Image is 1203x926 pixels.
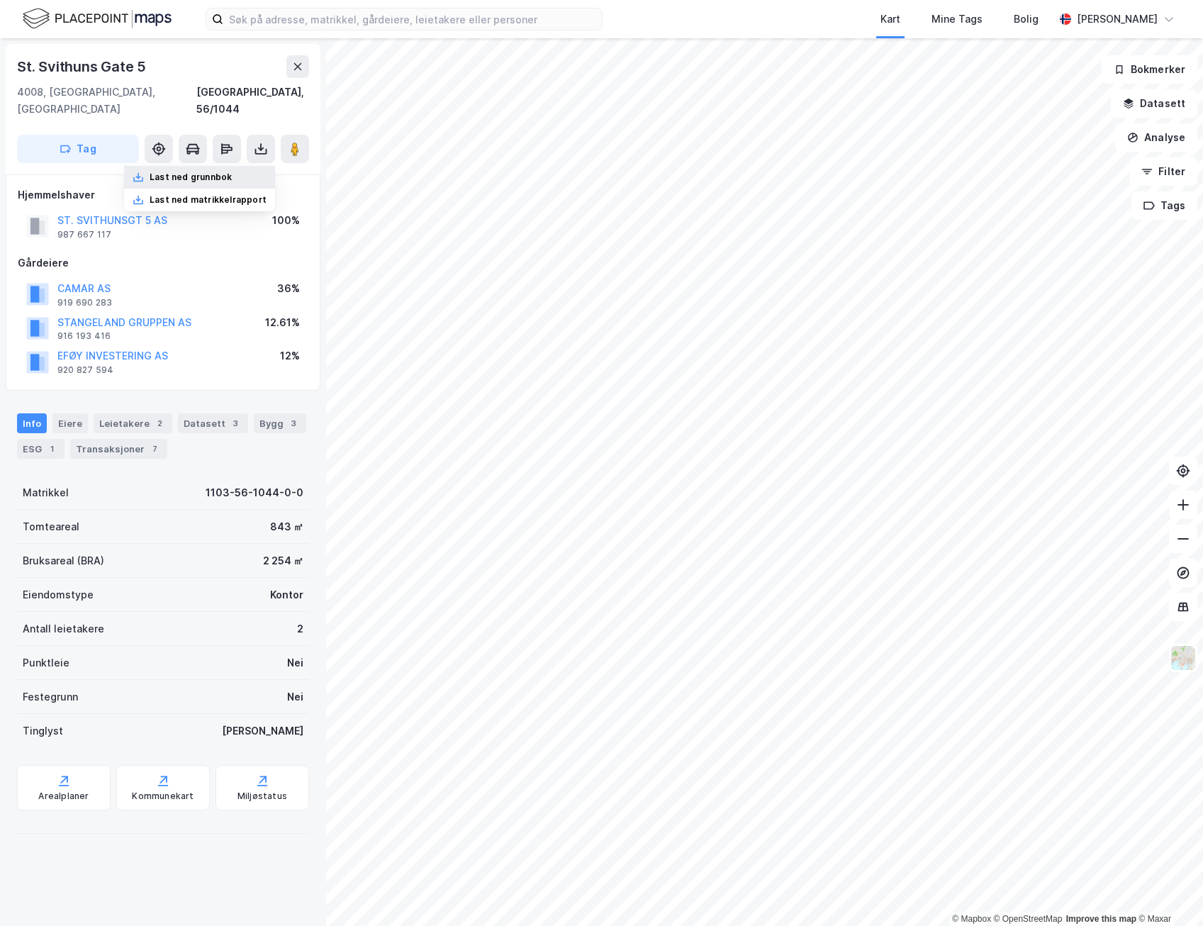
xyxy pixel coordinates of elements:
[880,11,900,28] div: Kart
[94,413,172,433] div: Leietakere
[1066,914,1136,924] a: Improve this map
[270,518,303,535] div: 843 ㎡
[52,413,88,433] div: Eiere
[228,416,242,430] div: 3
[254,413,306,433] div: Bygg
[1115,123,1197,152] button: Analyse
[23,620,104,637] div: Antall leietakere
[994,914,1063,924] a: OpenStreetMap
[38,791,89,802] div: Arealplaner
[17,413,47,433] div: Info
[23,552,104,569] div: Bruksareal (BRA)
[1077,11,1158,28] div: [PERSON_NAME]
[1132,858,1203,926] div: Kontrollprogram for chat
[297,620,303,637] div: 2
[17,135,139,163] button: Tag
[132,791,194,802] div: Kommunekart
[17,55,149,78] div: St. Svithuns Gate 5
[147,442,162,456] div: 7
[178,413,248,433] div: Datasett
[280,347,300,364] div: 12%
[287,688,303,705] div: Nei
[150,172,232,183] div: Last ned grunnbok
[17,439,65,459] div: ESG
[952,914,991,924] a: Mapbox
[57,297,112,308] div: 919 690 283
[263,552,303,569] div: 2 254 ㎡
[265,314,300,331] div: 12.61%
[23,518,79,535] div: Tomteareal
[45,442,59,456] div: 1
[222,723,303,740] div: [PERSON_NAME]
[1132,858,1203,926] iframe: Chat Widget
[206,484,303,501] div: 1103-56-1044-0-0
[931,11,983,28] div: Mine Tags
[17,84,196,118] div: 4008, [GEOGRAPHIC_DATA], [GEOGRAPHIC_DATA]
[23,6,172,31] img: logo.f888ab2527a4732fd821a326f86c7f29.svg
[70,439,167,459] div: Transaksjoner
[18,255,308,272] div: Gårdeiere
[23,688,78,705] div: Festegrunn
[57,330,111,342] div: 916 193 416
[57,364,113,376] div: 920 827 594
[23,586,94,603] div: Eiendomstype
[270,586,303,603] div: Kontor
[196,84,309,118] div: [GEOGRAPHIC_DATA], 56/1044
[23,654,69,671] div: Punktleie
[57,229,111,240] div: 987 667 117
[23,484,69,501] div: Matrikkel
[1111,89,1197,118] button: Datasett
[150,194,267,206] div: Last ned matrikkelrapport
[237,791,287,802] div: Miljøstatus
[1014,11,1039,28] div: Bolig
[223,9,602,30] input: Søk på adresse, matrikkel, gårdeiere, leietakere eller personer
[1102,55,1197,84] button: Bokmerker
[286,416,301,430] div: 3
[1131,191,1197,220] button: Tags
[1129,157,1197,186] button: Filter
[277,280,300,297] div: 36%
[18,186,308,203] div: Hjemmelshaver
[272,212,300,229] div: 100%
[1170,645,1197,671] img: Z
[23,723,63,740] div: Tinglyst
[287,654,303,671] div: Nei
[152,416,167,430] div: 2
